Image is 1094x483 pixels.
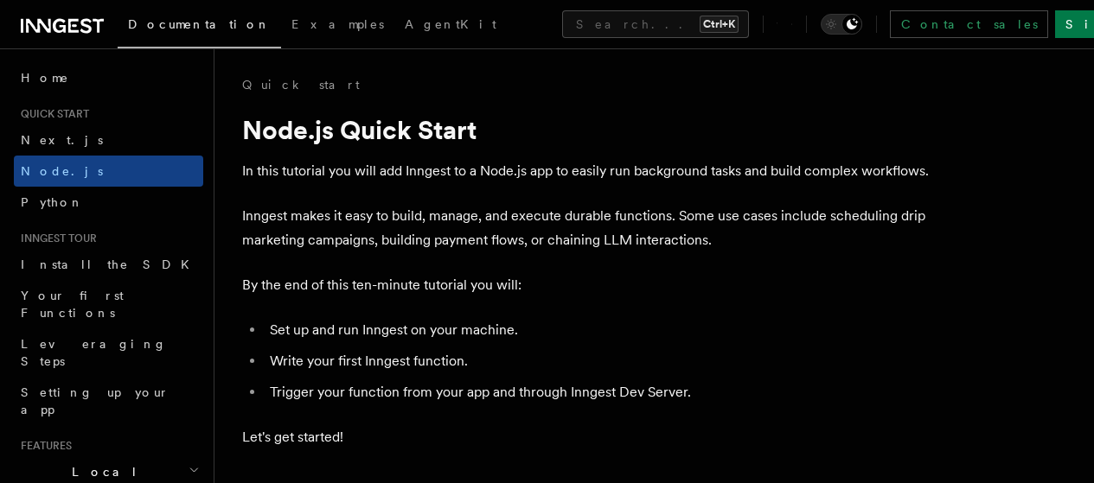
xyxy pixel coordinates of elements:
a: Node.js [14,156,203,187]
a: Setting up your app [14,377,203,425]
h1: Node.js Quick Start [242,114,934,145]
button: Search...Ctrl+K [562,10,749,38]
a: AgentKit [394,5,507,47]
a: Examples [281,5,394,47]
button: Toggle dark mode [821,14,862,35]
p: In this tutorial you will add Inngest to a Node.js app to easily run background tasks and build c... [242,159,934,183]
a: Contact sales [890,10,1048,38]
a: Python [14,187,203,218]
span: Features [14,439,72,453]
li: Write your first Inngest function. [265,349,934,373]
span: Install the SDK [21,257,200,271]
span: Documentation [128,17,271,31]
a: Leveraging Steps [14,328,203,377]
span: Leveraging Steps [21,337,167,368]
p: Inngest makes it easy to build, manage, and execute durable functions. Some use cases include sch... [242,204,934,252]
span: Home [21,69,69,86]
a: Documentation [118,5,281,48]
a: Install the SDK [14,249,203,280]
span: Node.js [21,164,103,178]
p: By the end of this ten-minute tutorial you will: [242,273,934,297]
a: Your first Functions [14,280,203,328]
li: Trigger your function from your app and through Inngest Dev Server. [265,380,934,404]
span: Your first Functions [21,289,124,320]
li: Set up and run Inngest on your machine. [265,318,934,342]
span: Inngest tour [14,232,97,245]
span: AgentKit [405,17,496,31]
span: Examples [291,17,384,31]
span: Quick start [14,107,89,121]
span: Setting up your app [21,385,170,416]
a: Next.js [14,124,203,156]
a: Quick start [242,76,360,93]
a: Home [14,62,203,93]
span: Next.js [21,133,103,147]
kbd: Ctrl+K [700,16,739,33]
span: Python [21,195,84,209]
p: Let's get started! [242,425,934,449]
